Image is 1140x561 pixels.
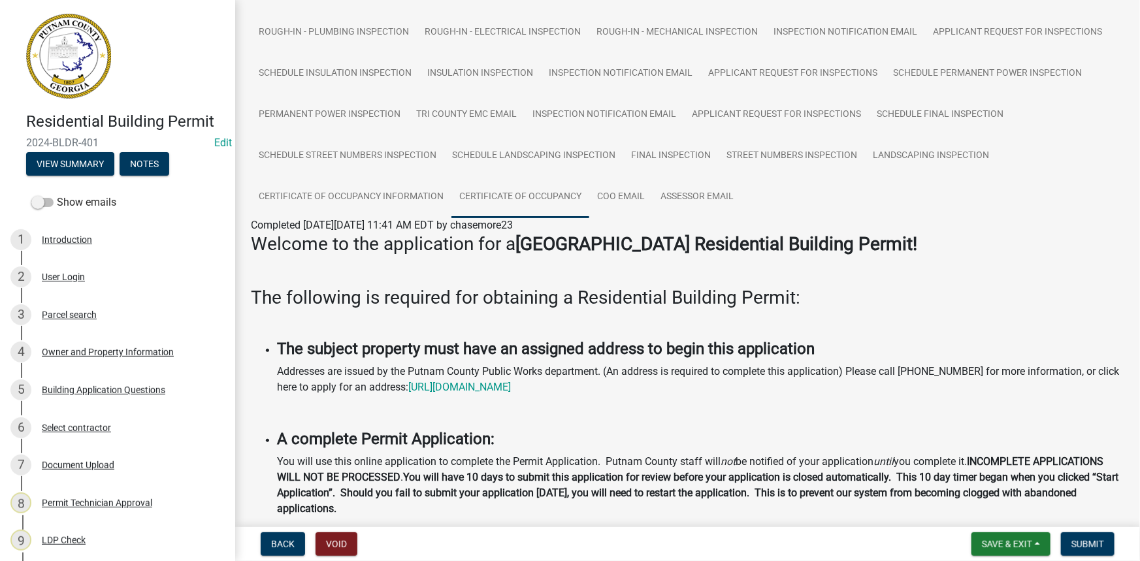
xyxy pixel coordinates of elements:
a: Schedule Permanent Power Inspection [885,53,1090,95]
button: Save & Exit [971,532,1050,556]
a: [URL][DOMAIN_NAME] [408,381,511,393]
wm-modal-confirm: Notes [120,159,169,170]
strong: You will have 10 days to submit this application for review before your application is closed aut... [277,471,1118,515]
span: Back [271,539,295,549]
span: 2024-BLDR-401 [26,136,209,149]
div: 2 [10,266,31,287]
div: Parcel search [42,310,97,319]
div: Owner and Property Information [42,347,174,357]
label: Show emails [31,195,116,210]
a: Landscaping Inspection [865,135,997,177]
strong: [GEOGRAPHIC_DATA] Residential Building Permit! [515,233,917,255]
div: Permit Technician Approval [42,498,152,507]
strong: The subject property must have an assigned address to begin this application [277,340,815,358]
h3: Welcome to the application for a [251,233,1124,255]
a: Street Numbers Inspection [719,135,865,177]
button: Void [316,532,357,556]
i: until [873,455,894,468]
h3: The following is required for obtaining a Residential Building Permit: [251,287,1124,309]
i: not [721,455,736,468]
a: Edit [214,136,232,149]
a: Applicant Request for Inspections [700,53,885,95]
img: Putnam County, Georgia [26,14,111,99]
span: Submit [1071,539,1104,549]
span: Save & Exit [982,539,1032,549]
a: Schedule Final Inspection [869,94,1011,136]
a: Schedule Landscaping Inspection [444,135,623,177]
a: Rough-in - Electrical Inspection [417,12,589,54]
wm-modal-confirm: Edit Application Number [214,136,232,149]
button: View Summary [26,152,114,176]
span: Completed [DATE][DATE] 11:41 AM EDT by chasemore23 [251,219,513,231]
div: Building Application Questions [42,385,165,394]
a: Inspection Notification Email [766,12,925,54]
h4: Residential Building Permit [26,112,225,131]
a: Tri County EMC email [408,94,525,136]
a: Inspection Notification Email [525,94,684,136]
p: You will use this online application to complete the Permit Application. Putnam County staff will... [277,454,1124,517]
a: Insulation Inspection [419,53,541,95]
a: Certificate of Occupancy Information [251,176,451,218]
button: Back [261,532,305,556]
div: 5 [10,379,31,400]
div: 1 [10,229,31,250]
div: LDP Check [42,536,86,545]
button: Submit [1061,532,1115,556]
a: Applicant Request for Inspections [684,94,869,136]
a: COO Email [589,176,653,218]
strong: INCOMPLETE APPLICATIONS WILL NOT BE PROCESSED [277,455,1103,483]
div: Introduction [42,235,92,244]
a: Assessor Email [653,176,741,218]
div: Select contractor [42,423,111,432]
a: Final Inspection [623,135,719,177]
a: Certificate of Occupancy [451,176,589,218]
wm-modal-confirm: Summary [26,159,114,170]
div: 9 [10,530,31,551]
button: Notes [120,152,169,176]
strong: A complete Permit Application: [277,430,495,448]
a: Rough-in - Mechanical Inspection [589,12,766,54]
a: Schedule Street Numbers Inspection [251,135,444,177]
div: 8 [10,492,31,513]
div: 3 [10,304,31,325]
a: Inspection Notification Email [541,53,700,95]
a: Permanent Power Inspection [251,94,408,136]
p: Addresses are issued by the Putnam County Public Works department. (An address is required to com... [277,364,1124,395]
div: 7 [10,455,31,475]
a: Applicant Request for Inspections [925,12,1110,54]
div: User Login [42,272,85,281]
a: Rough-in - Plumbing Inspection [251,12,417,54]
div: 6 [10,417,31,438]
div: Document Upload [42,460,114,470]
div: 4 [10,342,31,362]
a: Schedule Insulation Inspection [251,53,419,95]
